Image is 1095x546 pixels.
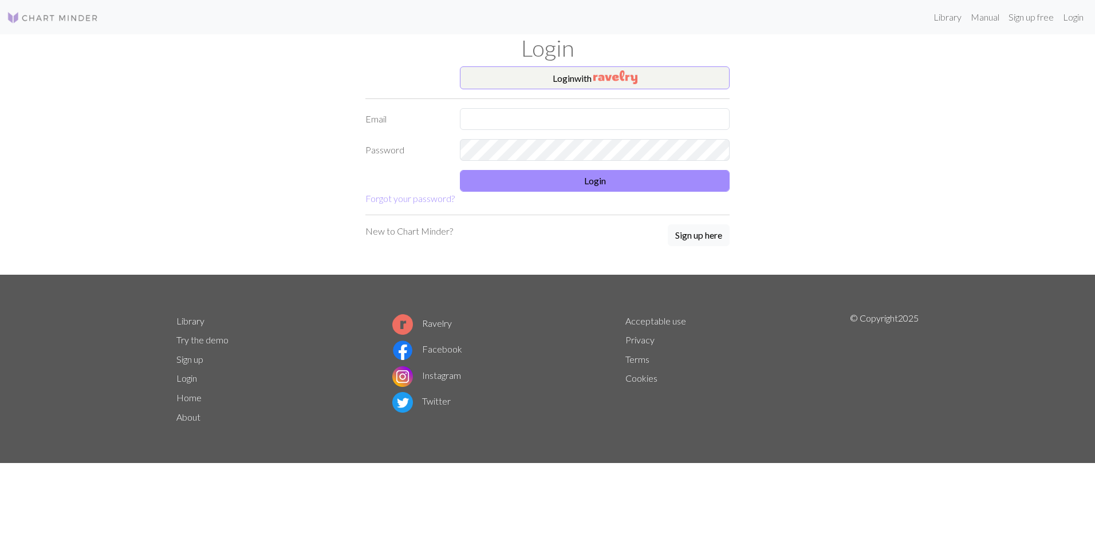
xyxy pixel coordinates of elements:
[365,224,453,238] p: New to Chart Minder?
[176,392,202,403] a: Home
[460,66,730,89] button: Loginwith
[7,11,99,25] img: Logo
[176,412,200,422] a: About
[176,373,197,383] a: Login
[170,34,925,62] h1: Login
[365,193,455,204] a: Forgot your password?
[625,334,655,345] a: Privacy
[359,139,453,161] label: Password
[1004,6,1058,29] a: Sign up free
[392,370,461,381] a: Instagram
[392,395,451,406] a: Twitter
[668,224,730,247] a: Sign up here
[392,343,462,354] a: Facebook
[176,334,229,345] a: Try the demo
[392,392,413,413] img: Twitter logo
[392,318,452,329] a: Ravelry
[460,170,730,192] button: Login
[392,366,413,387] img: Instagram logo
[929,6,966,29] a: Library
[392,340,413,361] img: Facebook logo
[359,108,453,130] label: Email
[966,6,1004,29] a: Manual
[176,354,203,365] a: Sign up
[625,315,686,326] a: Acceptable use
[625,373,657,383] a: Cookies
[1058,6,1088,29] a: Login
[850,311,919,427] p: © Copyright 2025
[176,315,204,326] a: Library
[625,354,649,365] a: Terms
[392,314,413,335] img: Ravelry logo
[593,70,637,84] img: Ravelry
[668,224,730,246] button: Sign up here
